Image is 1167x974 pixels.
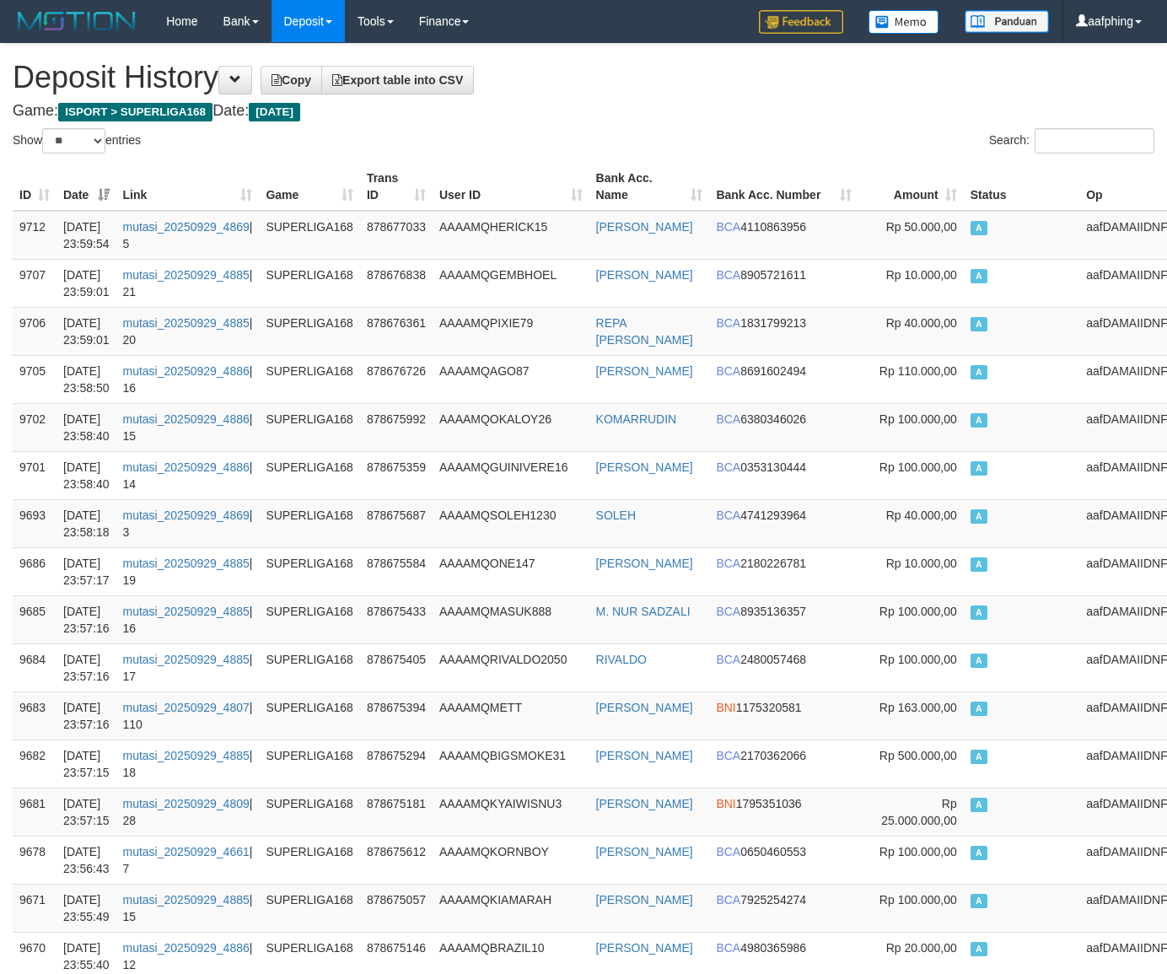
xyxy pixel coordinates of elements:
td: SUPERLIGA168 [259,211,360,260]
td: | 16 [116,355,260,403]
td: AAAAMQPIXIE79 [433,307,589,355]
td: SUPERLIGA168 [259,259,360,307]
td: 878675057 [360,884,433,932]
td: AAAAMQMETT [433,691,589,740]
td: AAAAMQGEMBHOEL [433,259,589,307]
select: Showentries [42,128,105,153]
td: | 28 [116,788,260,836]
td: 9701 [13,451,56,499]
span: BCA [716,316,740,330]
span: Rp 100.000,00 [879,412,957,426]
td: 1175320581 [709,691,858,740]
span: ISPORT > SUPERLIGA168 [58,103,212,121]
th: User ID: activate to sort column ascending [433,163,589,211]
td: SUPERLIGA168 [259,643,360,691]
a: mutasi_20250929_4869 [123,509,250,522]
h4: Game: Date: [13,103,1154,120]
span: Rp 110.000,00 [879,364,957,378]
span: Rp 10.000,00 [886,268,957,282]
span: Rp 100.000,00 [879,845,957,858]
td: AAAAMQKIAMARAH [433,884,589,932]
span: BCA [716,749,740,762]
a: mutasi_20250929_4885 [123,749,250,762]
a: [PERSON_NAME] [596,701,693,714]
a: [PERSON_NAME] [596,268,693,282]
a: mutasi_20250929_4885 [123,605,250,618]
td: SUPERLIGA168 [259,836,360,884]
span: Approved [971,750,987,764]
td: SUPERLIGA168 [259,595,360,643]
th: Game: activate to sort column ascending [259,163,360,211]
th: Link: activate to sort column ascending [116,163,260,211]
th: Date: activate to sort column ascending [56,163,116,211]
td: 878675612 [360,836,433,884]
span: Approved [971,605,987,620]
span: BCA [716,412,740,426]
span: BNI [716,701,735,714]
th: Bank Acc. Name: activate to sort column ascending [589,163,710,211]
td: SUPERLIGA168 [259,451,360,499]
span: BNI [716,797,735,810]
a: mutasi_20250929_4886 [123,412,250,426]
td: 878676726 [360,355,433,403]
span: Approved [971,509,987,524]
td: 9693 [13,499,56,547]
a: mutasi_20250929_4886 [123,364,250,378]
span: Rp 50.000,00 [886,220,957,234]
img: panduan.png [965,10,1049,33]
td: 9682 [13,740,56,788]
span: BCA [716,605,740,618]
td: 9671 [13,884,56,932]
td: 878675433 [360,595,433,643]
span: Rp 100.000,00 [879,653,957,666]
span: Rp 25.000.000,00 [881,797,957,827]
td: 878675687 [360,499,433,547]
td: | 5 [116,211,260,260]
td: | 15 [116,403,260,451]
td: AAAAMQKORNBOY [433,836,589,884]
a: [PERSON_NAME] [596,364,693,378]
span: BCA [716,460,740,474]
span: BCA [716,845,740,858]
td: [DATE] 23:58:40 [56,403,116,451]
td: | 14 [116,451,260,499]
td: | 110 [116,691,260,740]
a: Copy [261,66,322,94]
th: Trans ID: activate to sort column ascending [360,163,433,211]
td: | 17 [116,643,260,691]
a: KOMARRUDIN [596,412,677,426]
td: 2180226781 [709,547,858,595]
td: 878675181 [360,788,433,836]
td: [DATE] 23:55:49 [56,884,116,932]
td: 9685 [13,595,56,643]
td: AAAAMQOKALOY26 [433,403,589,451]
span: Approved [971,365,987,379]
td: 9681 [13,788,56,836]
span: Approved [971,461,987,476]
td: 878677033 [360,211,433,260]
label: Show entries [13,128,141,153]
span: Rp 100.000,00 [879,605,957,618]
td: 878675394 [360,691,433,740]
span: Export table into CSV [332,73,463,87]
td: 1795351036 [709,788,858,836]
span: Approved [971,798,987,812]
th: Bank Acc. Number: activate to sort column ascending [709,163,858,211]
td: AAAAMQKYAIWISNU3 [433,788,589,836]
img: Feedback.jpg [759,10,843,34]
td: [DATE] 23:59:54 [56,211,116,260]
td: 6380346026 [709,403,858,451]
span: Approved [971,557,987,572]
span: Approved [971,221,987,235]
span: BCA [716,220,740,234]
td: | 20 [116,307,260,355]
td: | 16 [116,595,260,643]
td: 9678 [13,836,56,884]
th: Status [964,163,1080,211]
a: REPA [PERSON_NAME] [596,316,693,347]
span: Rp 100.000,00 [879,460,957,474]
span: Copy [272,73,311,87]
td: 878675992 [360,403,433,451]
span: BCA [716,893,740,907]
a: [PERSON_NAME] [596,941,693,955]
